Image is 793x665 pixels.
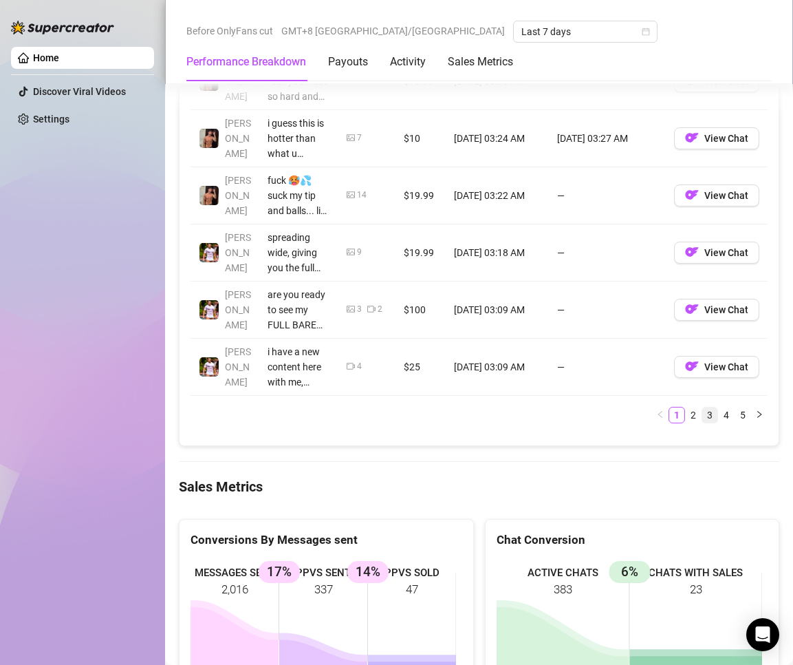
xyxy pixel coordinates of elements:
[674,250,759,261] a: OFView Chat
[268,173,330,218] div: fuck 🥵💦 suck my tip and balls... lick my precum and i'll shove this into your mouth, J 😈 open up!!!
[378,303,382,316] div: 2
[549,110,666,167] td: [DATE] 03:27 AM
[674,299,759,321] button: OFView Chat
[686,408,701,423] a: 2
[347,134,355,142] span: picture
[674,364,759,375] a: OFView Chat
[347,305,355,313] span: picture
[497,531,768,549] div: Chat Conversion
[357,189,367,202] div: 14
[642,28,650,36] span: calendar
[448,54,513,70] div: Sales Metrics
[674,184,759,207] button: OFView Chat
[367,305,376,313] span: video-camera
[199,357,219,377] img: Hector
[704,247,748,258] span: View Chat
[268,116,330,161] div: i guess this is hotter than what u expected but the question is can you handle this big cock, [PE...
[199,243,219,262] img: Hector
[746,618,779,651] div: Open Intercom Messenger
[446,110,549,167] td: [DATE] 03:24 AM
[225,232,251,273] span: [PERSON_NAME]
[446,282,549,339] td: [DATE] 03:09 AM
[357,360,362,373] div: 4
[755,410,763,419] span: right
[751,407,768,423] button: right
[549,167,666,224] td: —
[191,531,462,549] div: Conversions By Messages sent
[395,282,446,339] td: $100
[281,21,505,41] span: GMT+8 [GEOGRAPHIC_DATA]/[GEOGRAPHIC_DATA]
[225,289,251,330] span: [PERSON_NAME]
[268,230,330,275] div: spreading wide, giving you the full taste of my ass, [PERSON_NAME] 🥵🍑
[186,54,306,70] div: Performance Breakdown
[704,304,748,315] span: View Chat
[268,287,330,332] div: are you ready to see my FULL BARE NAKED HARD COCK rn, [PERSON_NAME] ???? 😈🍆
[395,339,446,396] td: $25
[225,118,251,159] span: [PERSON_NAME]
[179,477,779,496] h4: Sales Metrics
[357,131,362,145] div: 7
[685,302,699,316] img: OF
[702,408,717,423] a: 3
[347,248,355,256] span: picture
[704,361,748,372] span: View Chat
[549,224,666,282] td: —
[685,407,702,423] li: 2
[669,408,684,423] a: 1
[33,52,59,63] a: Home
[199,300,219,319] img: Hector
[328,54,368,70] div: Payouts
[395,110,446,167] td: $10
[446,339,549,396] td: [DATE] 03:09 AM
[735,407,751,423] li: 5
[446,167,549,224] td: [DATE] 03:22 AM
[685,131,699,145] img: OF
[704,190,748,201] span: View Chat
[652,407,669,423] li: Previous Page
[33,114,69,125] a: Settings
[656,410,664,419] span: left
[186,21,273,41] span: Before OnlyFans cut
[751,407,768,423] li: Next Page
[395,167,446,224] td: $19.99
[702,407,718,423] li: 3
[357,303,362,316] div: 3
[669,407,685,423] li: 1
[347,362,355,370] span: video-camera
[268,344,330,390] div: i have a new content here with me, [PERSON_NAME] ... wanna share it with you first... tell me wha...
[674,242,759,264] button: OFView Chat
[685,359,699,373] img: OF
[685,188,699,202] img: OF
[549,339,666,396] td: —
[685,245,699,259] img: OF
[225,61,251,102] span: [PERSON_NAME]
[357,246,362,259] div: 9
[390,54,426,70] div: Activity
[652,407,669,423] button: left
[718,407,735,423] li: 4
[395,224,446,282] td: $19.99
[735,408,750,423] a: 5
[719,408,734,423] a: 4
[225,346,251,388] span: [PERSON_NAME]
[674,356,759,378] button: OFView Chat
[674,193,759,204] a: OFView Chat
[199,129,219,148] img: Zach
[674,307,759,318] a: OFView Chat
[347,191,355,199] span: picture
[674,78,759,89] a: OFView Chat
[446,224,549,282] td: [DATE] 03:18 AM
[704,133,748,144] span: View Chat
[674,127,759,149] button: OFView Chat
[199,186,219,205] img: Zach
[225,175,251,216] span: [PERSON_NAME]
[33,86,126,97] a: Discover Viral Videos
[11,21,114,34] img: logo-BBDzfeDw.svg
[549,282,666,339] td: —
[521,21,649,42] span: Last 7 days
[674,136,759,147] a: OFView Chat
